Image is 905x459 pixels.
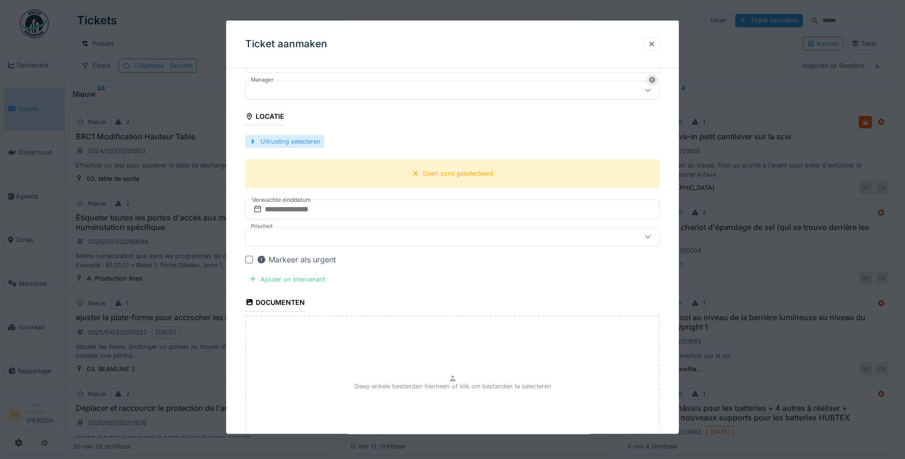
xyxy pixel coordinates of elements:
[249,76,275,84] label: Manager
[423,169,493,178] div: Geen zone geselecteerd
[245,109,284,125] div: Locatie
[249,222,275,230] label: Prioriteit
[251,195,312,205] label: Verwachte einddatum
[354,382,551,391] p: Sleep enkele bestanden hierheen of klik om bestanden te selecteren
[257,254,336,265] div: Markeer als urgent
[245,135,324,148] div: Uitrusting selecteren
[245,273,329,286] div: Ajouter un intervenant
[245,295,305,312] div: Documenten
[245,38,327,50] h3: Ticket aanmaken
